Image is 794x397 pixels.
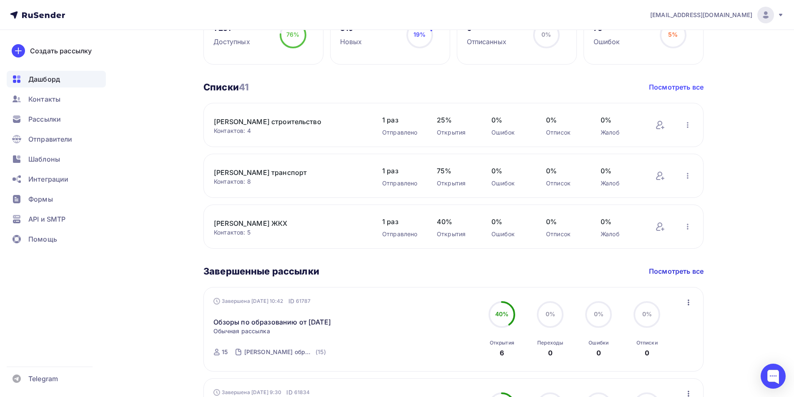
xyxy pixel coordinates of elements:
[244,348,314,356] div: [PERSON_NAME] образование
[296,297,311,305] span: 61787
[7,191,106,207] a: Формы
[239,82,249,92] span: 41
[203,265,319,277] h3: Завершенные рассылки
[491,166,529,176] span: 0%
[28,94,60,104] span: Контакты
[214,218,356,228] a: [PERSON_NAME] ЖКХ
[382,115,420,125] span: 1 раз
[642,310,652,317] span: 0%
[413,31,426,38] span: 19%
[437,128,475,137] div: Открытия
[213,297,311,305] div: Завершена [DATE] 10:42
[546,179,584,187] div: Отписок
[213,388,310,397] div: Завершена [DATE] 9:30
[541,31,551,38] span: 0%
[649,82,704,92] a: Посмотреть все
[437,230,475,238] div: Открытия
[28,134,73,144] span: Отправители
[28,214,65,224] span: API и SMTP
[437,166,475,176] span: 75%
[491,115,529,125] span: 0%
[382,179,420,187] div: Отправлено
[467,37,506,47] div: Отписанных
[28,114,61,124] span: Рассылки
[601,179,639,187] div: Жалоб
[288,297,294,305] span: ID
[7,111,106,127] a: Рассылки
[546,115,584,125] span: 0%
[382,128,420,137] div: Отправлено
[7,151,106,167] a: Шаблоны
[437,115,475,125] span: 25%
[382,166,420,176] span: 1 раз
[382,230,420,238] div: Отправлено
[601,115,639,125] span: 0%
[214,167,356,177] a: [PERSON_NAME] транспорт
[589,340,609,346] div: Ошибки
[213,317,331,327] a: Обзоры по образованию от [DATE]
[491,128,529,137] div: Ошибок
[636,340,658,346] div: Отписки
[213,37,250,47] div: Доступных
[214,177,366,186] div: Контактов: 8
[594,310,604,317] span: 0%
[491,230,529,238] div: Ошибок
[214,228,366,237] div: Контактов: 5
[601,166,639,176] span: 0%
[203,81,249,93] h3: Списки
[28,154,60,164] span: Шаблоны
[7,71,106,87] a: Дашборд
[382,217,420,227] span: 1 раз
[546,166,584,176] span: 0%
[437,217,475,227] span: 40%
[243,345,327,359] a: [PERSON_NAME] образование (15)
[596,348,601,358] div: 0
[594,37,620,47] div: Ошибок
[546,128,584,137] div: Отписок
[294,388,310,397] span: 61834
[28,234,57,244] span: Помощь
[601,217,639,227] span: 0%
[213,327,270,335] span: Обычная рассылка
[601,128,639,137] div: Жалоб
[601,230,639,238] div: Жалоб
[650,11,752,19] span: [EMAIL_ADDRESS][DOMAIN_NAME]
[500,348,504,358] div: 6
[30,46,92,56] div: Создать рассылку
[28,374,58,384] span: Telegram
[28,194,53,204] span: Формы
[548,348,553,358] div: 0
[491,217,529,227] span: 0%
[214,117,356,127] a: [PERSON_NAME] строительство
[546,217,584,227] span: 0%
[650,7,784,23] a: [EMAIL_ADDRESS][DOMAIN_NAME]
[286,388,292,397] span: ID
[495,310,508,317] span: 40%
[491,179,529,187] div: Ошибок
[649,266,704,276] a: Посмотреть все
[645,348,649,358] div: 0
[546,230,584,238] div: Отписок
[490,340,514,346] div: Открытия
[546,310,555,317] span: 0%
[7,91,106,107] a: Контакты
[214,127,366,135] div: Контактов: 4
[668,31,678,38] span: 5%
[316,348,326,356] div: (15)
[537,340,563,346] div: Переходы
[7,131,106,147] a: Отправители
[437,179,475,187] div: Открытия
[28,174,68,184] span: Интеграции
[340,37,362,47] div: Новых
[222,348,228,356] div: 15
[286,31,299,38] span: 76%
[28,74,60,84] span: Дашборд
